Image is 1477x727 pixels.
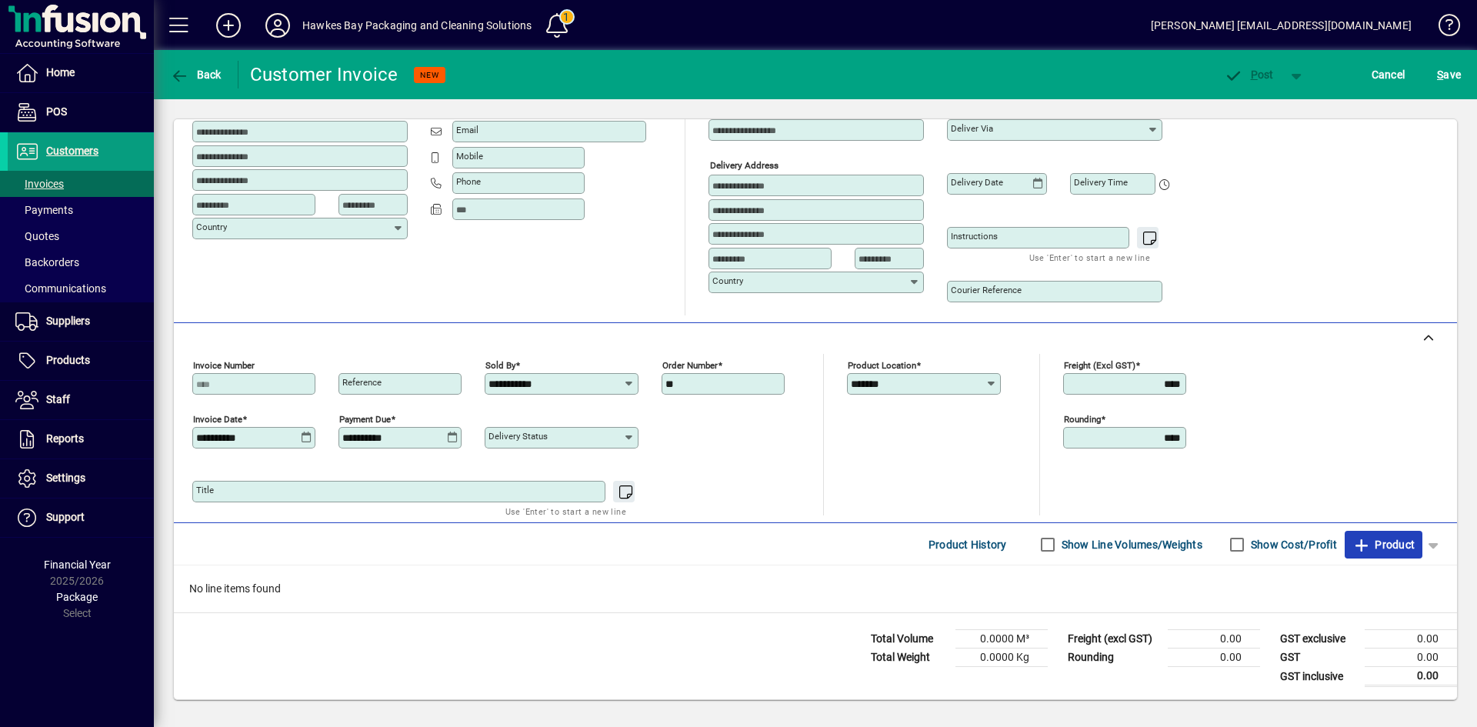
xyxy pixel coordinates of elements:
[951,123,993,134] mat-label: Deliver via
[46,393,70,405] span: Staff
[1345,531,1422,559] button: Product
[1060,649,1168,667] td: Rounding
[8,223,154,249] a: Quotes
[1427,3,1458,53] a: Knowledge Base
[1251,68,1258,81] span: P
[193,414,242,425] mat-label: Invoice date
[505,502,626,520] mat-hint: Use 'Enter' to start a new line
[955,649,1048,667] td: 0.0000 Kg
[456,151,483,162] mat-label: Mobile
[250,62,398,87] div: Customer Invoice
[8,93,154,132] a: POS
[456,176,481,187] mat-label: Phone
[44,559,111,571] span: Financial Year
[46,315,90,327] span: Suppliers
[1437,62,1461,87] span: ave
[955,630,1048,649] td: 0.0000 M³
[951,285,1022,295] mat-label: Courier Reference
[863,649,955,667] td: Total Weight
[712,275,743,286] mat-label: Country
[1365,667,1457,686] td: 0.00
[8,249,154,275] a: Backorders
[863,630,955,649] td: Total Volume
[1074,177,1128,188] mat-label: Delivery time
[46,472,85,484] span: Settings
[8,54,154,92] a: Home
[1248,537,1337,552] label: Show Cost/Profit
[1368,61,1409,88] button: Cancel
[1059,537,1202,552] label: Show Line Volumes/Weights
[1433,61,1465,88] button: Save
[456,125,478,135] mat-label: Email
[15,282,106,295] span: Communications
[342,377,382,388] mat-label: Reference
[8,302,154,341] a: Suppliers
[8,197,154,223] a: Payments
[1029,248,1150,266] mat-hint: Use 'Enter' to start a new line
[302,13,532,38] div: Hawkes Bay Packaging and Cleaning Solutions
[1372,62,1405,87] span: Cancel
[8,459,154,498] a: Settings
[46,432,84,445] span: Reports
[15,256,79,268] span: Backorders
[15,178,64,190] span: Invoices
[1365,630,1457,649] td: 0.00
[1272,649,1365,667] td: GST
[848,360,916,371] mat-label: Product location
[951,177,1003,188] mat-label: Delivery date
[196,222,227,232] mat-label: Country
[1272,630,1365,649] td: GST exclusive
[1216,61,1282,88] button: Post
[420,70,439,80] span: NEW
[1151,13,1412,38] div: [PERSON_NAME] [EMAIL_ADDRESS][DOMAIN_NAME]
[1168,649,1260,667] td: 0.00
[1168,630,1260,649] td: 0.00
[1352,532,1415,557] span: Product
[951,231,998,242] mat-label: Instructions
[193,360,255,371] mat-label: Invoice number
[1064,414,1101,425] mat-label: Rounding
[8,499,154,537] a: Support
[1060,630,1168,649] td: Freight (excl GST)
[339,414,391,425] mat-label: Payment due
[662,360,718,371] mat-label: Order number
[174,565,1457,612] div: No line items found
[1224,68,1274,81] span: ost
[166,61,225,88] button: Back
[1272,667,1365,686] td: GST inclusive
[204,12,253,39] button: Add
[46,145,98,157] span: Customers
[56,591,98,603] span: Package
[929,532,1007,557] span: Product History
[8,381,154,419] a: Staff
[8,342,154,380] a: Products
[8,171,154,197] a: Invoices
[170,68,222,81] span: Back
[488,431,548,442] mat-label: Delivery status
[485,360,515,371] mat-label: Sold by
[196,485,214,495] mat-label: Title
[8,275,154,302] a: Communications
[15,230,59,242] span: Quotes
[922,531,1013,559] button: Product History
[1365,649,1457,667] td: 0.00
[1064,360,1135,371] mat-label: Freight (excl GST)
[387,95,412,119] button: Copy to Delivery address
[253,12,302,39] button: Profile
[154,61,238,88] app-page-header-button: Back
[46,66,75,78] span: Home
[8,420,154,459] a: Reports
[15,204,73,216] span: Payments
[46,354,90,366] span: Products
[1437,68,1443,81] span: S
[46,105,67,118] span: POS
[46,511,85,523] span: Support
